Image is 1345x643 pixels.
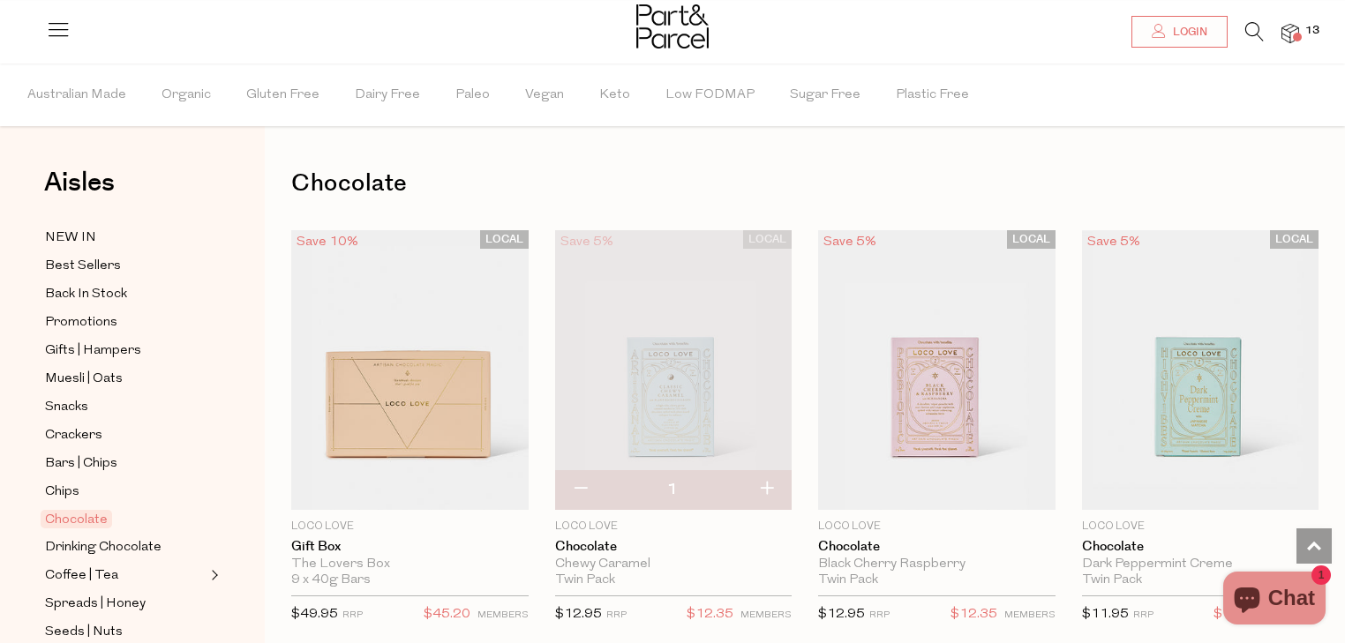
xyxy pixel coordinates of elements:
[45,536,206,558] a: Drinking Chocolate
[45,452,206,475] a: Bars | Chips
[291,572,371,588] span: 9 x 40g Bars
[45,481,206,503] a: Chips
[45,312,117,333] span: Promotions
[1004,610,1056,620] small: MEMBERS
[424,603,470,626] span: $45.20
[1007,230,1056,249] span: LOCAL
[555,557,793,572] div: Chewy Caramel
[740,610,792,620] small: MEMBERS
[291,163,1319,204] h1: Chocolate
[246,64,319,126] span: Gluten Free
[606,610,627,620] small: RRP
[818,230,1056,510] img: Chocolate
[1281,24,1299,42] a: 13
[45,453,117,475] span: Bars | Chips
[45,256,121,277] span: Best Sellers
[555,519,793,535] p: Loco Love
[45,482,79,503] span: Chips
[45,594,146,615] span: Spreads | Honey
[45,311,206,333] a: Promotions
[555,539,793,555] a: Chocolate
[45,340,206,362] a: Gifts | Hampers
[555,230,793,510] img: Chocolate
[45,537,162,558] span: Drinking Chocolate
[818,572,878,588] span: Twin Pack
[45,340,141,362] span: Gifts | Hampers
[1082,230,1146,254] div: Save 5%
[1082,519,1319,535] p: Loco Love
[1082,230,1319,510] img: Chocolate
[45,564,206,587] a: Coffee | Tea
[818,539,1056,555] a: Chocolate
[1218,572,1331,629] inbox-online-store-chat: Shopify online store chat
[45,284,127,305] span: Back In Stock
[1131,16,1228,48] a: Login
[41,510,112,528] span: Chocolate
[45,255,206,277] a: Best Sellers
[27,64,126,126] span: Australian Made
[44,169,115,213] a: Aisles
[45,369,123,390] span: Muesli | Oats
[818,519,1056,535] p: Loco Love
[355,64,420,126] span: Dairy Free
[45,424,206,446] a: Crackers
[45,593,206,615] a: Spreads | Honey
[45,621,206,643] a: Seeds | Nuts
[743,230,792,249] span: LOCAL
[555,230,619,254] div: Save 5%
[1082,608,1129,621] span: $11.95
[162,64,211,126] span: Organic
[291,557,529,572] div: The Lovers Box
[1133,610,1153,620] small: RRP
[45,227,206,249] a: NEW IN
[45,425,102,446] span: Crackers
[1214,603,1260,626] span: $11.40
[45,397,88,418] span: Snacks
[1270,230,1319,249] span: LOCAL
[687,603,733,626] span: $12.35
[45,565,118,587] span: Coffee | Tea
[665,64,755,126] span: Low FODMAP
[818,557,1056,572] div: Black Cherry Raspberry
[599,64,630,126] span: Keto
[1082,539,1319,555] a: Chocolate
[818,608,865,621] span: $12.95
[1301,23,1324,39] span: 13
[342,610,363,620] small: RRP
[477,610,529,620] small: MEMBERS
[1082,557,1319,572] div: Dark Peppermint Creme
[1082,572,1142,588] span: Twin Pack
[896,64,969,126] span: Plastic Free
[291,230,529,510] img: Gift Box
[525,64,564,126] span: Vegan
[455,64,490,126] span: Paleo
[1168,25,1207,40] span: Login
[636,4,709,49] img: Part&Parcel
[45,228,96,249] span: NEW IN
[45,622,123,643] span: Seeds | Nuts
[45,396,206,418] a: Snacks
[555,608,602,621] span: $12.95
[291,230,364,254] div: Save 10%
[790,64,860,126] span: Sugar Free
[45,509,206,530] a: Chocolate
[818,230,882,254] div: Save 5%
[291,608,338,621] span: $49.95
[555,572,615,588] span: Twin Pack
[869,610,890,620] small: RRP
[951,603,997,626] span: $12.35
[45,283,206,305] a: Back In Stock
[480,230,529,249] span: LOCAL
[207,564,219,586] button: Expand/Collapse Coffee | Tea
[45,368,206,390] a: Muesli | Oats
[291,519,529,535] p: Loco Love
[44,163,115,202] span: Aisles
[291,539,529,555] a: Gift Box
